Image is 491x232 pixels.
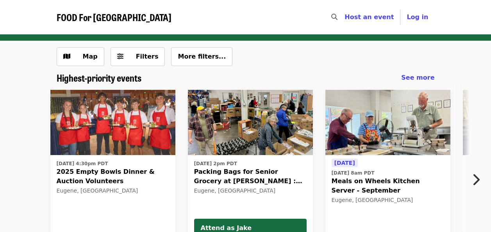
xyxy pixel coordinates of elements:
i: search icon [331,13,337,21]
i: sliders-h icon [117,53,123,60]
span: Packing Bags for Senior Grocery at [PERSON_NAME] : October [194,167,307,186]
span: Log in [407,13,428,21]
i: chevron-right icon [472,172,480,187]
span: Meals on Wheels Kitchen Server - September [332,177,444,195]
span: Highest-priority events [57,71,141,84]
button: More filters... [171,47,232,66]
a: Packing Bags for Senior Grocery at Bailey Hill : October [188,90,313,155]
time: [DATE] 2pm PDT [194,160,237,167]
button: Log in [400,9,434,25]
a: See details for "Packing Bags for Senior Grocery at Bailey Hill : October" [194,158,307,196]
div: Eugene, [GEOGRAPHIC_DATA] [194,187,307,194]
time: [DATE] 8am PDT [332,170,375,177]
span: See more [401,74,434,81]
button: Filters (0 selected) [111,47,165,66]
a: FOOD For [GEOGRAPHIC_DATA] [57,12,171,23]
div: Eugene, [GEOGRAPHIC_DATA] [332,197,444,203]
img: Packing Bags for Senior Grocery at Bailey Hill : October organized by FOOD For Lane County [188,90,313,155]
button: Show map view [57,47,104,66]
a: Highest-priority events [57,72,141,84]
i: map icon [63,53,70,60]
time: [DATE] 4:30pm PDT [57,160,108,167]
a: See more [401,73,434,82]
span: Map [83,53,98,60]
input: Search [342,8,348,27]
div: Highest-priority events [50,72,441,84]
span: Filters [136,53,159,60]
img: 2025 Empty Bowls Dinner & Auction Volunteers organized by FOOD For Lane County [50,90,175,155]
span: 2025 Empty Bowls Dinner & Auction Volunteers [57,167,169,186]
a: Host an event [345,13,394,21]
img: Meals on Wheels Kitchen Server - September organized by FOOD For Lane County [325,90,450,155]
div: Eugene, [GEOGRAPHIC_DATA] [57,187,169,194]
span: [DATE] [334,160,355,166]
button: Next item [465,169,491,191]
span: More filters... [178,53,226,60]
span: FOOD For [GEOGRAPHIC_DATA] [57,10,171,24]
